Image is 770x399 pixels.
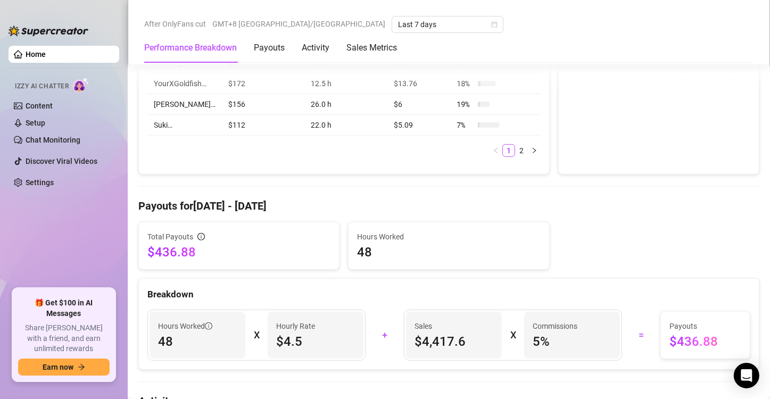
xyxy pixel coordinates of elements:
[304,115,387,136] td: 22.0 h
[628,327,654,344] div: =
[372,327,398,344] div: +
[669,333,741,350] span: $436.88
[144,16,206,32] span: After OnlyFans cut
[147,244,330,261] span: $436.88
[528,144,541,157] li: Next Page
[158,333,237,350] span: 48
[387,94,450,115] td: $6
[533,320,577,332] article: Commissions
[398,16,497,32] span: Last 7 days
[457,119,474,131] span: 7 %
[222,94,304,115] td: $156
[147,115,222,136] td: Suki…
[387,73,450,94] td: $13.76
[18,298,110,319] span: 🎁 Get $100 in AI Messages
[15,81,69,92] span: Izzy AI Chatter
[357,231,540,243] span: Hours Worked
[457,98,474,110] span: 19 %
[43,363,73,371] span: Earn now
[26,136,80,144] a: Chat Monitoring
[516,145,527,156] a: 2
[528,144,541,157] button: right
[533,333,611,350] span: 5 %
[490,144,502,157] li: Previous Page
[490,144,502,157] button: left
[147,94,222,115] td: [PERSON_NAME]…
[147,73,222,94] td: YourXGoldfish…
[254,41,285,54] div: Payouts
[387,115,450,136] td: $5.09
[222,73,304,94] td: $172
[531,147,537,154] span: right
[144,41,237,54] div: Performance Breakdown
[304,73,387,94] td: 12.5 h
[491,21,498,28] span: calendar
[415,320,493,332] span: Sales
[254,327,259,344] div: X
[26,178,54,187] a: Settings
[457,78,474,89] span: 18 %
[212,16,385,32] span: GMT+8 [GEOGRAPHIC_DATA]/[GEOGRAPHIC_DATA]
[26,157,97,165] a: Discover Viral Videos
[734,363,759,388] div: Open Intercom Messenger
[147,231,193,243] span: Total Payouts
[9,26,88,36] img: logo-BBDzfeDw.svg
[205,322,212,330] span: info-circle
[222,115,304,136] td: $112
[276,320,315,332] article: Hourly Rate
[197,233,205,240] span: info-circle
[158,320,212,332] span: Hours Worked
[73,77,89,93] img: AI Chatter
[302,41,329,54] div: Activity
[147,287,750,302] div: Breakdown
[18,323,110,354] span: Share [PERSON_NAME] with a friend, and earn unlimited rewards
[493,147,499,154] span: left
[510,327,516,344] div: X
[276,333,355,350] span: $4.5
[304,94,387,115] td: 26.0 h
[78,363,85,371] span: arrow-right
[503,145,515,156] a: 1
[415,333,493,350] span: $4,417.6
[346,41,397,54] div: Sales Metrics
[357,244,540,261] span: 48
[138,198,759,213] h4: Payouts for [DATE] - [DATE]
[669,320,741,332] span: Payouts
[515,144,528,157] li: 2
[26,50,46,59] a: Home
[502,144,515,157] li: 1
[26,119,45,127] a: Setup
[26,102,53,110] a: Content
[18,359,110,376] button: Earn nowarrow-right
